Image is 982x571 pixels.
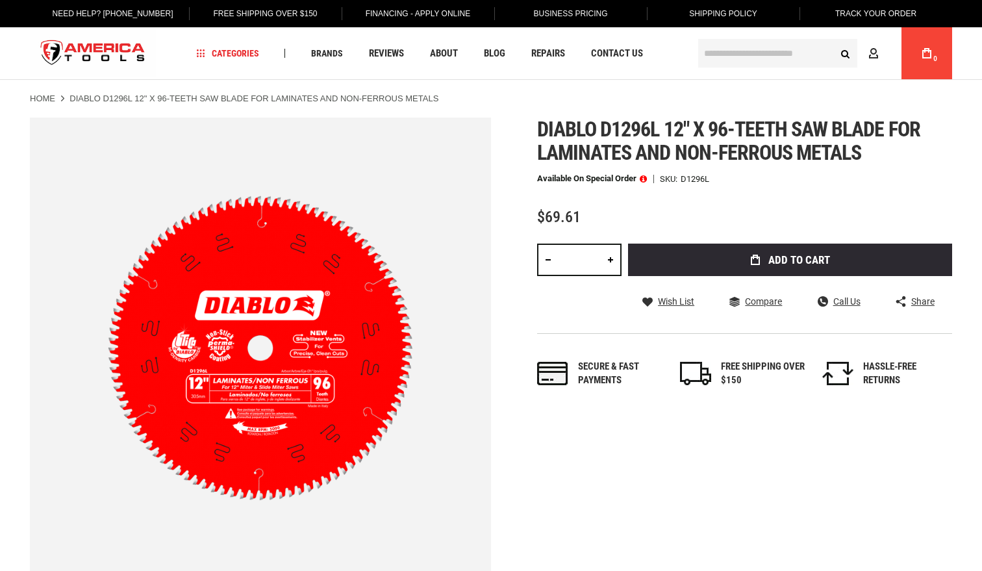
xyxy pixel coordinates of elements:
div: D1296L [681,175,709,183]
span: Compare [745,297,782,306]
a: Wish List [642,296,694,307]
a: About [424,45,464,62]
img: shipping [680,362,711,385]
div: FREE SHIPPING OVER $150 [721,360,805,388]
span: Shipping Policy [689,9,757,18]
a: Blog [478,45,511,62]
strong: DIABLO D1296L 12" X 96-TEETH SAW BLADE FOR LAMINATES AND NON-FERROUS METALS [69,94,438,103]
span: Contact Us [591,49,643,58]
a: Categories [191,45,265,62]
a: Contact Us [585,45,649,62]
span: About [430,49,458,58]
span: 0 [933,55,937,62]
span: Blog [484,49,505,58]
a: Home [30,93,55,105]
button: Add to Cart [628,244,952,276]
a: 0 [914,27,939,79]
span: Brands [311,49,343,58]
span: Reviews [369,49,404,58]
div: Secure & fast payments [578,360,662,388]
p: Available on Special Order [537,174,647,183]
span: Diablo d1296l 12" x 96-teeth saw blade for laminates and non-ferrous metals [537,117,920,165]
a: Compare [729,296,782,307]
a: Call Us [818,296,861,307]
img: returns [822,362,853,385]
img: America Tools [30,29,156,78]
span: Categories [197,49,259,58]
button: Search [833,41,857,66]
a: store logo [30,29,156,78]
span: $69.61 [537,208,581,226]
span: Wish List [658,297,694,306]
span: Share [911,297,935,306]
strong: SKU [660,175,681,183]
div: HASSLE-FREE RETURNS [863,360,948,388]
a: Reviews [363,45,410,62]
span: Add to Cart [768,255,830,266]
span: Call Us [833,297,861,306]
img: payments [537,362,568,385]
span: Repairs [531,49,565,58]
a: Brands [305,45,349,62]
a: Repairs [525,45,571,62]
